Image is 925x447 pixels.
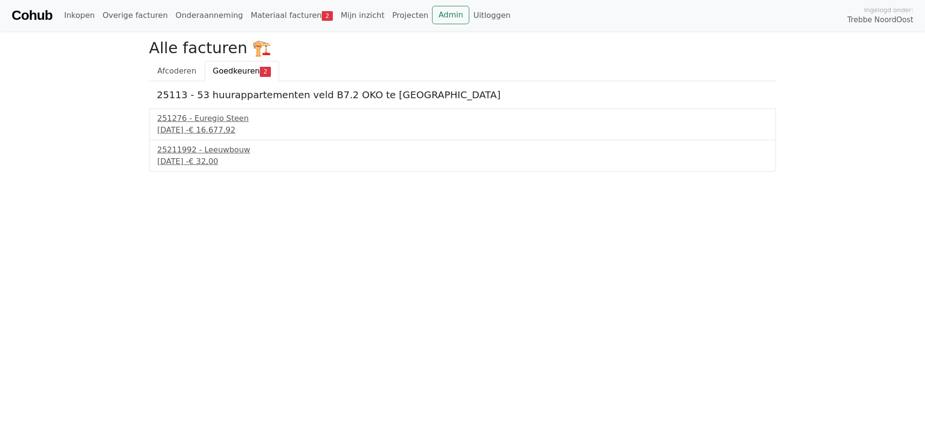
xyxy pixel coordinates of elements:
h2: Alle facturen 🏗️ [149,39,776,57]
span: € 32,00 [189,157,218,166]
a: 251276 - Euregio Steen[DATE] -€ 16.677,92 [157,113,768,136]
a: Overige facturen [99,6,172,25]
h5: 25113 - 53 huurappartementen veld B7.2 OKO te [GEOGRAPHIC_DATA] [157,89,768,101]
div: 251276 - Euregio Steen [157,113,768,124]
a: Admin [432,6,469,24]
a: Mijn inzicht [337,6,388,25]
div: [DATE] - [157,156,768,167]
a: Projecten [388,6,433,25]
a: Afcoderen [149,61,205,81]
a: Materiaal facturen2 [247,6,337,25]
span: 2 [260,67,271,76]
span: Goedkeuren [213,66,260,75]
span: 2 [322,11,333,21]
span: Afcoderen [157,66,196,75]
a: Goedkeuren2 [205,61,279,81]
span: € 16.677,92 [189,125,236,134]
a: Uitloggen [469,6,514,25]
span: Trebbe NoordOost [848,15,913,26]
span: Ingelogd onder: [864,5,913,15]
a: 25211992 - Leeuwbouw[DATE] -€ 32,00 [157,144,768,167]
div: [DATE] - [157,124,768,136]
a: Onderaanneming [172,6,247,25]
a: Cohub [12,4,52,27]
a: Inkopen [60,6,98,25]
div: 25211992 - Leeuwbouw [157,144,768,156]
